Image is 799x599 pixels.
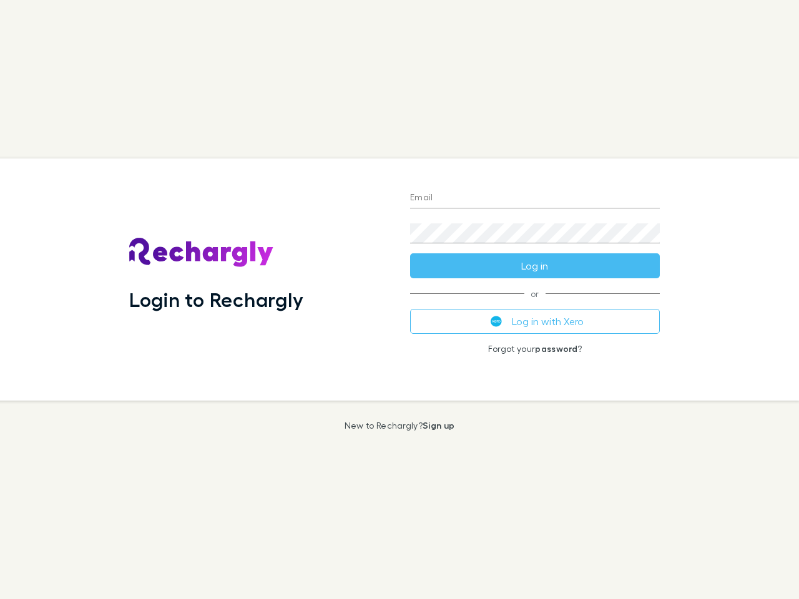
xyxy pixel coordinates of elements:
img: Rechargly's Logo [129,238,274,268]
span: or [410,293,660,294]
button: Log in with Xero [410,309,660,334]
img: Xero's logo [491,316,502,327]
button: Log in [410,253,660,278]
a: password [535,343,577,354]
a: Sign up [423,420,454,431]
p: Forgot your ? [410,344,660,354]
p: New to Rechargly? [345,421,455,431]
h1: Login to Rechargly [129,288,303,311]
